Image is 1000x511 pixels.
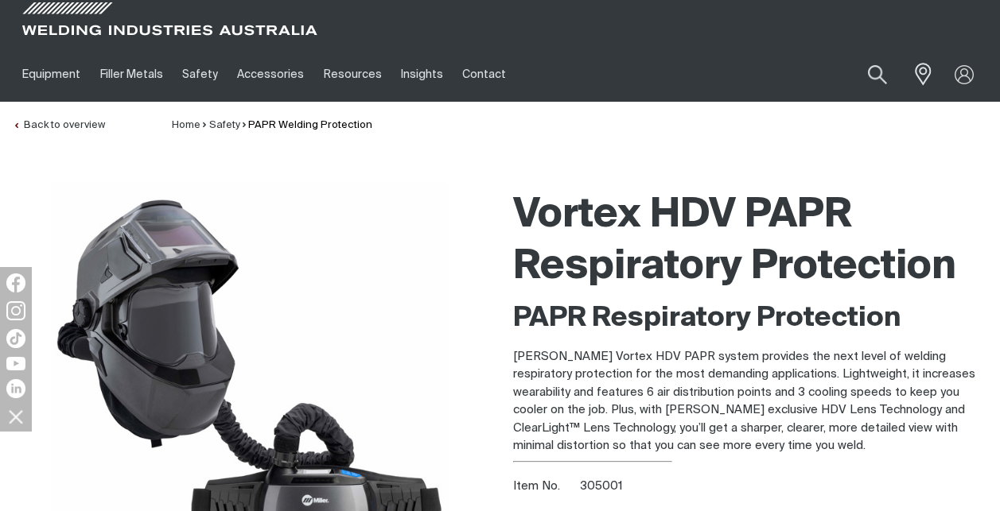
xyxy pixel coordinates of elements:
[513,478,578,496] span: Item No.
[172,118,372,134] nav: Breadcrumb
[513,348,988,455] p: [PERSON_NAME] Vortex HDV PAPR system provides the next level of welding respiratory protection fo...
[513,301,988,336] h2: PAPR Respiratory Protection
[850,56,905,93] button: Search products
[580,480,623,492] span: 305001
[13,120,105,130] a: Back to overview of PAPR Welding Protection
[831,56,905,93] input: Product name or item number...
[6,357,25,370] img: YouTube
[6,379,25,398] img: LinkedIn
[248,120,372,130] a: PAPR Welding Protection
[13,47,90,102] a: Equipment
[228,47,313,102] a: Accessories
[173,47,228,102] a: Safety
[513,190,988,293] h1: Vortex HDV PAPR Respiratory Protection
[6,301,25,320] img: Instagram
[391,47,453,102] a: Insights
[453,47,516,102] a: Contact
[314,47,391,102] a: Resources
[2,403,29,430] img: hide socials
[90,47,172,102] a: Filler Metals
[6,329,25,348] img: TikTok
[13,47,744,102] nav: Main
[172,120,200,130] a: Home
[209,120,240,130] a: Safety
[6,273,25,292] img: Facebook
